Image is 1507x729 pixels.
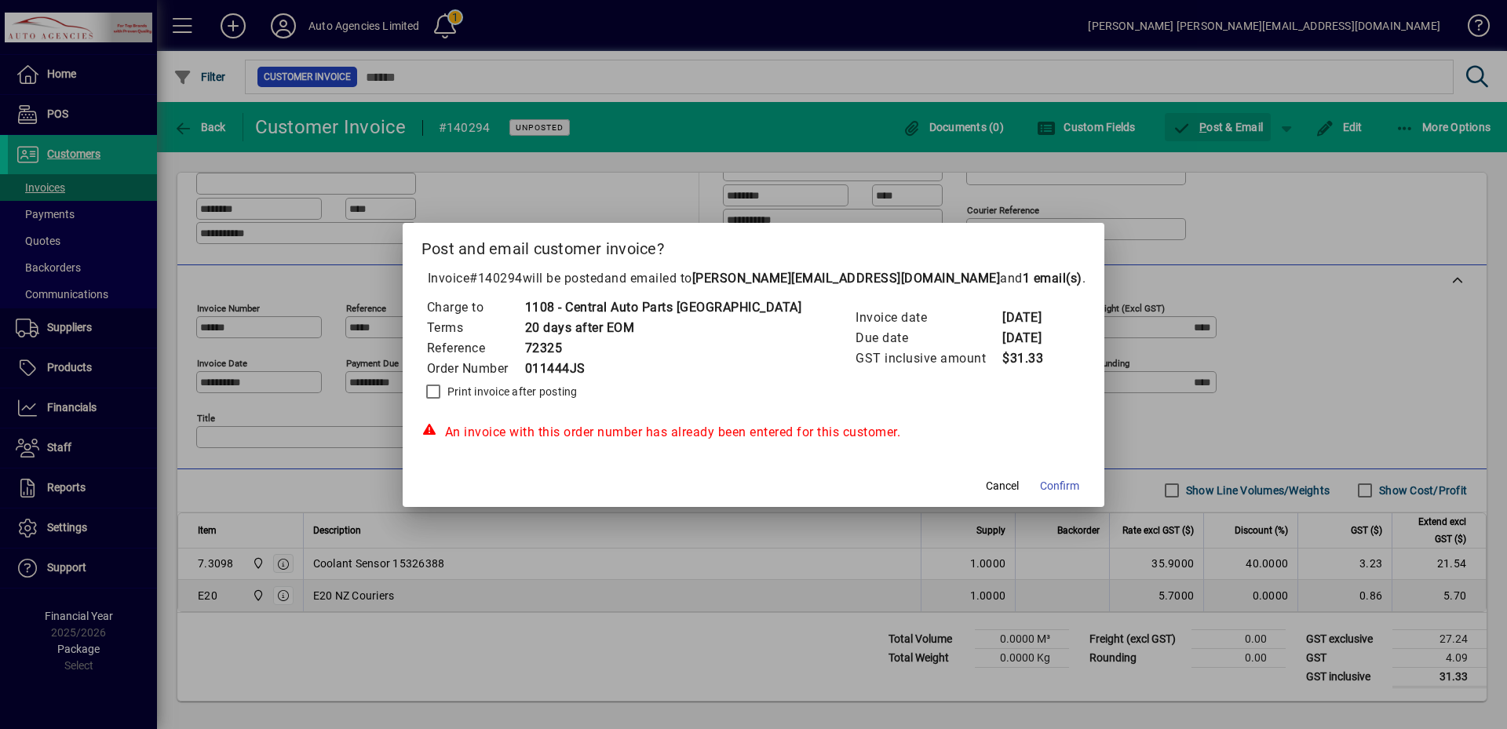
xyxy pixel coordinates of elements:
span: Confirm [1040,478,1079,494]
td: Terms [426,318,524,338]
td: [DATE] [1002,308,1064,328]
td: 1108 - Central Auto Parts [GEOGRAPHIC_DATA] [524,297,802,318]
td: Reference [426,338,524,359]
td: 72325 [524,338,802,359]
label: Print invoice after posting [444,384,578,399]
h2: Post and email customer invoice? [403,223,1105,268]
td: $31.33 [1002,348,1064,369]
p: Invoice will be posted . [421,269,1086,288]
td: Order Number [426,359,524,379]
td: 20 days after EOM [524,318,802,338]
td: Due date [855,328,1002,348]
td: Invoice date [855,308,1002,328]
span: and emailed to [604,271,1082,286]
b: [PERSON_NAME][EMAIL_ADDRESS][DOMAIN_NAME] [692,271,1001,286]
td: [DATE] [1002,328,1064,348]
button: Cancel [977,472,1027,501]
span: Cancel [986,478,1019,494]
td: Charge to [426,297,524,318]
span: #140294 [469,271,523,286]
button: Confirm [1034,472,1086,501]
td: GST inclusive amount [855,348,1002,369]
td: 011444JS [524,359,802,379]
span: and [1000,271,1082,286]
b: 1 email(s) [1023,271,1082,286]
div: An invoice with this order number has already been entered for this customer. [421,423,1086,442]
